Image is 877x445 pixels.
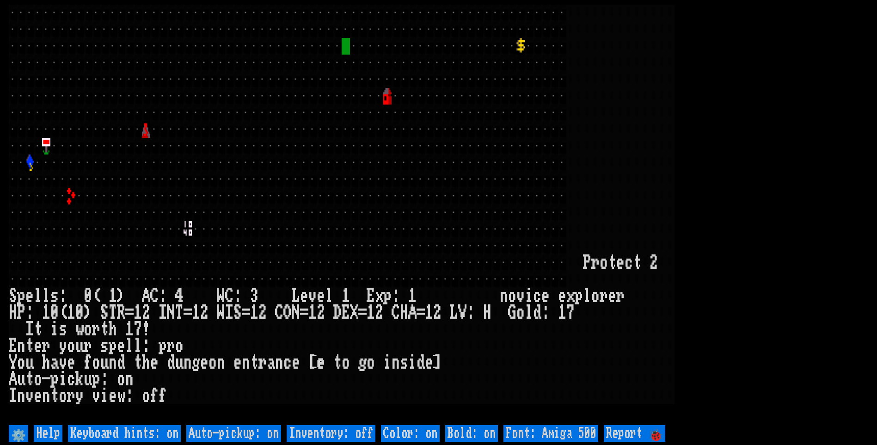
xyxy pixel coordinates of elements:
[100,338,109,354] div: s
[350,304,358,321] div: X
[233,304,242,321] div: S
[59,321,67,338] div: s
[503,425,598,442] input: Font: Amiga 500
[34,425,62,442] input: Help
[134,354,142,371] div: t
[109,354,117,371] div: n
[92,388,100,404] div: v
[167,304,175,321] div: N
[566,288,575,304] div: x
[117,388,125,404] div: w
[192,304,200,321] div: 1
[25,354,34,371] div: u
[292,354,300,371] div: e
[9,288,17,304] div: S
[575,288,583,304] div: p
[34,371,42,388] div: o
[317,304,325,321] div: 2
[317,288,325,304] div: e
[516,288,525,304] div: v
[558,288,566,304] div: e
[42,304,50,321] div: 1
[408,354,417,371] div: i
[42,338,50,354] div: r
[425,304,433,321] div: 1
[9,304,17,321] div: H
[75,388,84,404] div: y
[508,288,516,304] div: o
[433,304,442,321] div: 2
[67,338,75,354] div: o
[34,388,42,404] div: e
[25,288,34,304] div: e
[267,354,275,371] div: a
[400,304,408,321] div: H
[175,288,184,304] div: 4
[275,304,283,321] div: C
[42,388,50,404] div: n
[342,288,350,304] div: 1
[9,388,17,404] div: I
[233,354,242,371] div: e
[142,304,150,321] div: 2
[591,288,600,304] div: o
[417,354,425,371] div: d
[25,304,34,321] div: :
[225,288,233,304] div: C
[117,288,125,304] div: )
[175,354,184,371] div: u
[383,288,392,304] div: p
[200,304,209,321] div: 2
[608,288,616,304] div: e
[300,304,308,321] div: =
[342,304,350,321] div: E
[100,304,109,321] div: S
[525,304,533,321] div: l
[367,288,375,304] div: E
[84,321,92,338] div: o
[59,304,67,321] div: (
[34,288,42,304] div: l
[9,354,17,371] div: Y
[375,304,383,321] div: 2
[583,288,591,304] div: l
[84,371,92,388] div: u
[67,371,75,388] div: c
[200,354,209,371] div: e
[17,354,25,371] div: o
[604,425,665,442] input: Report 🐞
[417,304,425,321] div: =
[283,354,292,371] div: c
[300,288,308,304] div: e
[408,288,417,304] div: 1
[167,338,175,354] div: r
[258,354,267,371] div: r
[433,354,442,371] div: ]
[283,304,292,321] div: O
[367,304,375,321] div: 1
[67,354,75,371] div: e
[92,371,100,388] div: p
[175,338,184,354] div: o
[9,371,17,388] div: A
[217,354,225,371] div: n
[325,288,333,304] div: l
[541,304,550,321] div: :
[217,288,225,304] div: W
[450,304,458,321] div: L
[500,288,508,304] div: n
[109,304,117,321] div: T
[17,288,25,304] div: p
[34,321,42,338] div: t
[525,288,533,304] div: i
[184,304,192,321] div: =
[566,304,575,321] div: 7
[125,338,134,354] div: l
[25,388,34,404] div: v
[134,338,142,354] div: l
[142,321,150,338] div: !
[9,425,28,442] input: ⚙️
[333,304,342,321] div: D
[59,338,67,354] div: y
[186,425,281,442] input: Auto-pickup: on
